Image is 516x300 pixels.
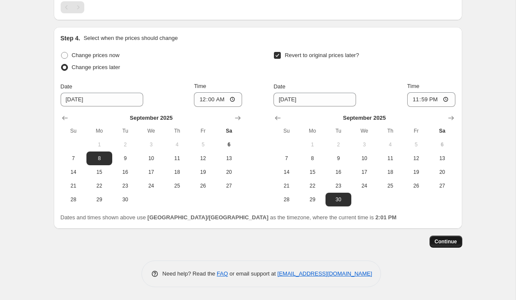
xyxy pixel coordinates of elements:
[164,138,190,152] button: Thursday September 4 2025
[375,214,396,221] b: 2:01 PM
[219,141,238,148] span: 6
[277,169,296,176] span: 14
[355,155,374,162] span: 10
[355,169,374,176] span: 17
[116,127,135,134] span: Tu
[355,182,374,189] span: 24
[168,182,187,189] span: 25
[164,179,190,193] button: Thursday September 25 2025
[433,155,451,162] span: 13
[429,179,455,193] button: Saturday September 27 2025
[193,182,212,189] span: 26
[228,270,277,277] span: or email support at
[407,127,426,134] span: Fr
[403,165,429,179] button: Friday September 19 2025
[141,182,160,189] span: 24
[90,169,109,176] span: 15
[61,152,86,165] button: Sunday September 7 2025
[377,152,403,165] button: Thursday September 11 2025
[329,182,348,189] span: 23
[329,127,348,134] span: Tu
[326,152,351,165] button: Tuesday September 9 2025
[277,127,296,134] span: Su
[300,138,326,152] button: Monday September 1 2025
[351,138,377,152] button: Wednesday September 3 2025
[138,124,164,138] th: Wednesday
[219,155,238,162] span: 13
[164,124,190,138] th: Thursday
[232,112,244,124] button: Show next month, October 2025
[61,83,72,90] span: Date
[190,138,216,152] button: Friday September 5 2025
[216,138,242,152] button: Today Saturday September 6 2025
[381,127,399,134] span: Th
[193,141,212,148] span: 5
[300,193,326,206] button: Monday September 29 2025
[83,34,178,42] p: Select when the prices should change
[193,169,212,176] span: 19
[72,64,120,70] span: Change prices later
[90,182,109,189] span: 22
[61,165,86,179] button: Sunday September 14 2025
[61,93,143,106] input: 9/6/2025
[86,165,112,179] button: Monday September 15 2025
[86,179,112,193] button: Monday September 22 2025
[216,152,242,165] button: Saturday September 13 2025
[112,124,138,138] th: Tuesday
[90,155,109,162] span: 8
[168,169,187,176] span: 18
[138,179,164,193] button: Wednesday September 24 2025
[407,155,426,162] span: 12
[329,169,348,176] span: 16
[403,124,429,138] th: Friday
[433,182,451,189] span: 27
[303,182,322,189] span: 22
[64,169,83,176] span: 14
[194,92,242,107] input: 12:00
[61,214,397,221] span: Dates and times shown above use as the timezone, where the current time is
[326,193,351,206] button: Tuesday September 30 2025
[273,124,299,138] th: Sunday
[61,124,86,138] th: Sunday
[300,124,326,138] th: Monday
[429,124,455,138] th: Saturday
[163,270,217,277] span: Need help? Read the
[326,138,351,152] button: Tuesday September 2 2025
[141,155,160,162] span: 10
[138,165,164,179] button: Wednesday September 17 2025
[355,141,374,148] span: 3
[377,124,403,138] th: Thursday
[164,152,190,165] button: Thursday September 11 2025
[381,169,399,176] span: 18
[351,152,377,165] button: Wednesday September 10 2025
[303,169,322,176] span: 15
[190,165,216,179] button: Friday September 19 2025
[116,182,135,189] span: 23
[219,182,238,189] span: 27
[303,155,322,162] span: 8
[147,214,268,221] b: [GEOGRAPHIC_DATA]/[GEOGRAPHIC_DATA]
[277,270,372,277] a: [EMAIL_ADDRESS][DOMAIN_NAME]
[326,165,351,179] button: Tuesday September 16 2025
[433,127,451,134] span: Sa
[407,182,426,189] span: 26
[86,138,112,152] button: Monday September 1 2025
[112,179,138,193] button: Tuesday September 23 2025
[90,196,109,203] span: 29
[64,196,83,203] span: 28
[433,141,451,148] span: 6
[273,93,356,106] input: 9/6/2025
[112,152,138,165] button: Tuesday September 9 2025
[377,165,403,179] button: Thursday September 18 2025
[430,236,462,248] button: Continue
[329,155,348,162] span: 9
[445,112,457,124] button: Show next month, October 2025
[86,124,112,138] th: Monday
[61,34,80,42] h2: Step 4.
[429,165,455,179] button: Saturday September 20 2025
[116,169,135,176] span: 16
[435,238,457,245] span: Continue
[64,155,83,162] span: 7
[216,124,242,138] th: Saturday
[138,152,164,165] button: Wednesday September 10 2025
